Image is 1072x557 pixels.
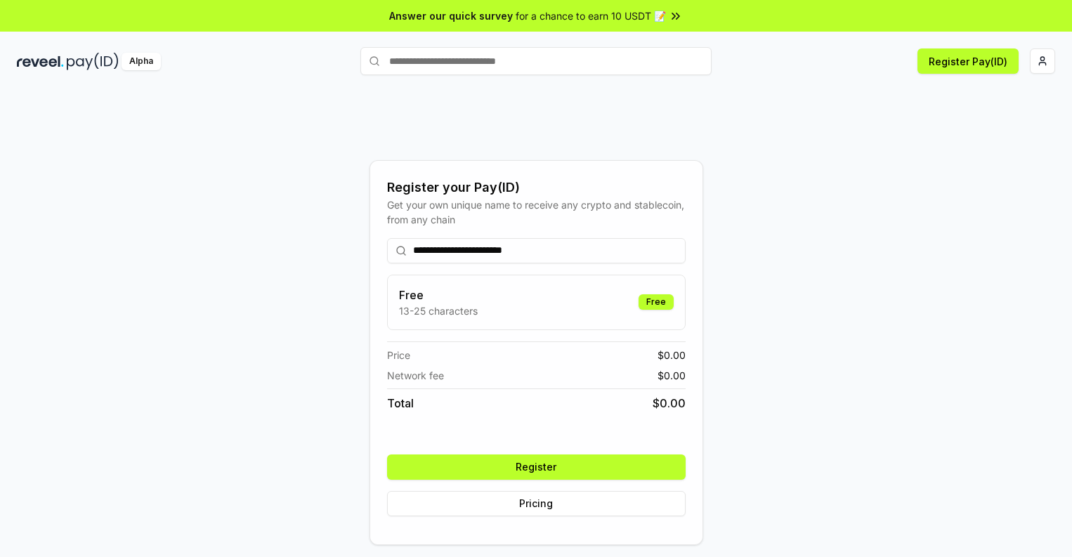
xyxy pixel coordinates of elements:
[387,197,686,227] div: Get your own unique name to receive any crypto and stablecoin, from any chain
[389,8,513,23] span: Answer our quick survey
[387,491,686,516] button: Pricing
[387,395,414,412] span: Total
[67,53,119,70] img: pay_id
[387,178,686,197] div: Register your Pay(ID)
[17,53,64,70] img: reveel_dark
[399,303,478,318] p: 13-25 characters
[658,368,686,383] span: $ 0.00
[917,48,1019,74] button: Register Pay(ID)
[639,294,674,310] div: Free
[653,395,686,412] span: $ 0.00
[516,8,666,23] span: for a chance to earn 10 USDT 📝
[387,348,410,362] span: Price
[399,287,478,303] h3: Free
[122,53,161,70] div: Alpha
[387,454,686,480] button: Register
[387,368,444,383] span: Network fee
[658,348,686,362] span: $ 0.00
